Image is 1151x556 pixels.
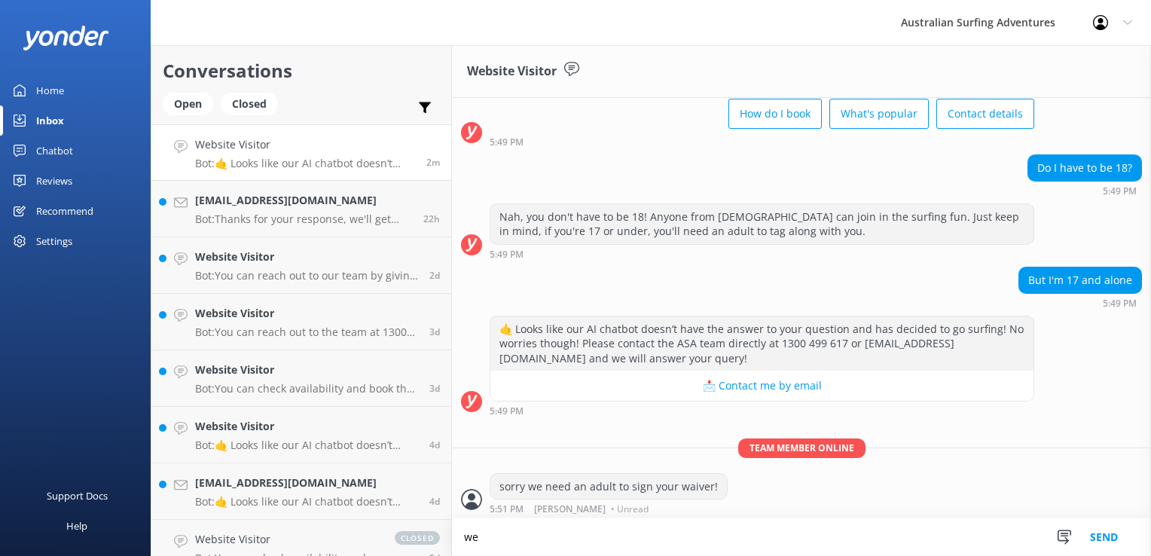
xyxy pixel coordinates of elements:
[429,495,440,508] span: Aug 26 2025 01:05pm (UTC +10:00) Australia/Brisbane
[195,418,418,435] h4: Website Visitor
[195,438,418,452] p: Bot: 🤙 Looks like our AI chatbot doesn’t have the answer to your question and has decided to go s...
[151,124,451,181] a: Website VisitorBot:🤙 Looks like our AI chatbot doesn’t have the answer to your question and has d...
[221,93,278,115] div: Closed
[611,505,649,514] span: • Unread
[195,136,415,153] h4: Website Visitor
[195,305,418,322] h4: Website Visitor
[195,382,418,396] p: Bot: You can check availability and book the Surfing School Holiday Kids Package for [DATE] at 12...
[429,269,440,282] span: Aug 27 2025 10:19pm (UTC +10:00) Australia/Brisbane
[467,62,557,81] h3: Website Visitor
[1103,187,1137,196] strong: 5:49 PM
[36,166,72,196] div: Reviews
[195,249,418,265] h4: Website Visitor
[195,212,412,226] p: Bot: Thanks for your response, we'll get back to you as soon as we can during opening hours.
[490,474,727,499] div: sorry we need an adult to sign your waiver!
[195,362,418,378] h4: Website Visitor
[490,250,524,259] strong: 5:49 PM
[151,181,451,237] a: [EMAIL_ADDRESS][DOMAIN_NAME]Bot:Thanks for your response, we'll get back to you as soon as we can...
[490,204,1033,244] div: Nah, you don't have to be 18! Anyone from [DEMOGRAPHIC_DATA] can join in the surfing fun. Just ke...
[66,511,87,541] div: Help
[829,99,929,129] button: What's popular
[423,212,440,225] span: Aug 29 2025 06:52pm (UTC +10:00) Australia/Brisbane
[728,99,822,129] button: How do I book
[429,438,440,451] span: Aug 26 2025 03:16pm (UTC +10:00) Australia/Brisbane
[195,325,418,339] p: Bot: You can reach out to the team at 1300 499 617 or drop them an email at [EMAIL_ADDRESS][DOMAI...
[36,226,72,256] div: Settings
[151,237,451,294] a: Website VisitorBot:You can reach out to our team by giving us a call at [PHONE_NUMBER] or shootin...
[151,407,451,463] a: Website VisitorBot:🤙 Looks like our AI chatbot doesn’t have the answer to your question and has d...
[738,438,866,457] span: Team member online
[1076,518,1132,556] button: Send
[151,463,451,520] a: [EMAIL_ADDRESS][DOMAIN_NAME]Bot:🤙 Looks like our AI chatbot doesn’t have the answer to your quest...
[490,249,1034,259] div: Aug 30 2025 05:49pm (UTC +10:00) Australia/Brisbane
[36,136,73,166] div: Chatbot
[490,316,1033,371] div: 🤙 Looks like our AI chatbot doesn’t have the answer to your question and has decided to go surfin...
[490,136,1034,147] div: Aug 30 2025 05:49pm (UTC +10:00) Australia/Brisbane
[490,407,524,416] strong: 5:49 PM
[395,531,440,545] span: closed
[452,518,1151,556] textarea: we can
[47,481,108,511] div: Support Docs
[195,192,412,209] h4: [EMAIL_ADDRESS][DOMAIN_NAME]
[195,531,380,548] h4: Website Visitor
[429,382,440,395] span: Aug 26 2025 09:59pm (UTC +10:00) Australia/Brisbane
[429,325,440,338] span: Aug 27 2025 03:22pm (UTC +10:00) Australia/Brisbane
[36,75,64,105] div: Home
[490,405,1034,416] div: Aug 30 2025 05:49pm (UTC +10:00) Australia/Brisbane
[490,371,1033,401] button: 📩 Contact me by email
[23,26,109,50] img: yonder-white-logo.png
[1028,155,1141,181] div: Do I have to be 18?
[195,495,418,509] p: Bot: 🤙 Looks like our AI chatbot doesn’t have the answer to your question and has decided to go s...
[1018,298,1142,308] div: Aug 30 2025 05:49pm (UTC +10:00) Australia/Brisbane
[36,196,93,226] div: Recommend
[490,138,524,147] strong: 5:49 PM
[1027,185,1142,196] div: Aug 30 2025 05:49pm (UTC +10:00) Australia/Brisbane
[936,99,1034,129] button: Contact details
[151,294,451,350] a: Website VisitorBot:You can reach out to the team at 1300 499 617 or drop them an email at [EMAIL_...
[163,93,213,115] div: Open
[195,157,415,170] p: Bot: 🤙 Looks like our AI chatbot doesn’t have the answer to your question and has decided to go s...
[195,475,418,491] h4: [EMAIL_ADDRESS][DOMAIN_NAME]
[36,105,64,136] div: Inbox
[490,505,524,514] strong: 5:51 PM
[490,503,728,514] div: Aug 30 2025 05:51pm (UTC +10:00) Australia/Brisbane
[195,269,418,283] p: Bot: You can reach out to our team by giving us a call at [PHONE_NUMBER] or shooting an email to ...
[163,57,440,85] h2: Conversations
[1103,299,1137,308] strong: 5:49 PM
[534,505,606,514] span: [PERSON_NAME]
[221,95,285,112] a: Closed
[151,350,451,407] a: Website VisitorBot:You can check availability and book the Surfing School Holiday Kids Package fo...
[163,95,221,112] a: Open
[426,156,440,169] span: Aug 30 2025 05:49pm (UTC +10:00) Australia/Brisbane
[1019,267,1141,293] div: But I'm 17 and alone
